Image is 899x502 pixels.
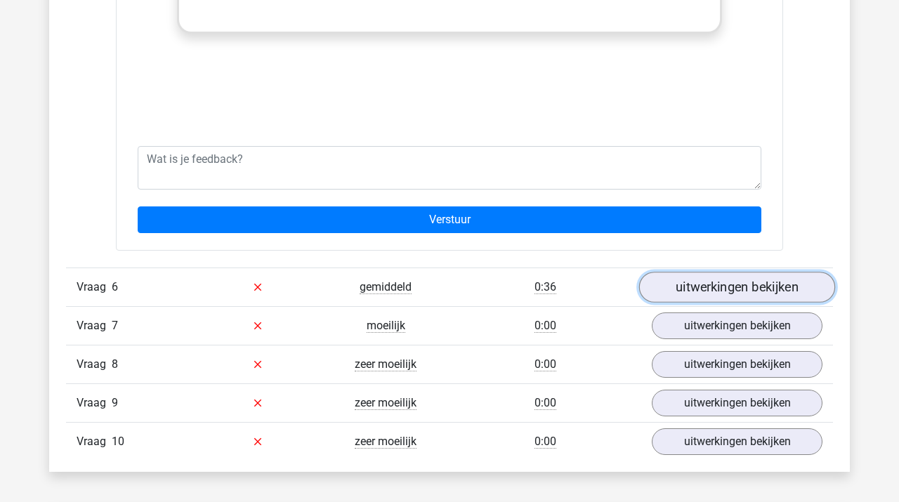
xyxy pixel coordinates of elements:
span: Vraag [77,317,112,334]
span: 0:00 [534,357,556,371]
span: Vraag [77,395,112,411]
span: 0:00 [534,396,556,410]
a: uitwerkingen bekijken [652,390,822,416]
span: 8 [112,357,118,371]
span: 0:00 [534,435,556,449]
span: 10 [112,435,124,448]
span: Vraag [77,279,112,296]
span: 9 [112,396,118,409]
span: 0:36 [534,280,556,294]
span: zeer moeilijk [355,396,416,410]
span: Vraag [77,356,112,373]
span: 6 [112,280,118,293]
span: 7 [112,319,118,332]
span: 0:00 [534,319,556,333]
a: uitwerkingen bekijken [652,351,822,378]
span: zeer moeilijk [355,357,416,371]
input: Verstuur [138,206,761,233]
a: uitwerkingen bekijken [652,428,822,455]
span: Vraag [77,433,112,450]
span: zeer moeilijk [355,435,416,449]
span: gemiddeld [360,280,412,294]
a: uitwerkingen bekijken [652,312,822,339]
a: uitwerkingen bekijken [639,272,835,303]
span: moeilijk [367,319,405,333]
